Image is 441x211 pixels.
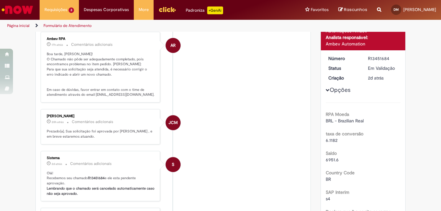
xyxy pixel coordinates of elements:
[326,189,349,195] b: SAP Interim
[326,41,401,47] div: Ambev Automation
[311,6,329,13] span: Favoritos
[368,65,398,71] div: Em Validação
[326,137,337,143] span: 6.1182
[52,162,62,166] span: 2d atrás
[368,55,398,62] div: R13451684
[368,75,398,81] div: 27/08/2025 10:57:49
[44,6,67,13] span: Requisições
[186,6,223,14] div: Padroniza
[323,75,363,81] dt: Criação
[72,119,113,125] small: Comentários adicionais
[326,34,401,41] div: Analista responsável:
[166,115,181,130] div: José Carlos Menezes De Oliveira Junior
[338,7,367,13] a: Rascunhos
[394,7,399,12] span: DM
[368,75,384,81] time: 27/08/2025 10:57:49
[52,43,63,47] span: 17h atrás
[326,118,364,124] span: BRL - Brazilian Real
[403,7,436,12] span: [PERSON_NAME]
[207,6,223,14] p: +GenAi
[326,196,330,202] span: s4
[69,7,74,13] span: 3
[166,157,181,172] div: System
[326,111,349,117] b: RPA Moeda
[7,23,30,28] a: Página inicial
[70,161,112,167] small: Comentários adicionais
[158,5,176,14] img: click_logo_yellow_360x200.png
[47,171,155,196] p: Olá! Recebemos seu chamado e ele esta pendente aprovação.
[344,6,367,13] span: Rascunhos
[47,37,155,41] div: Ambev RPA
[169,115,178,130] span: JCM
[326,131,363,137] b: taxa de conversão
[47,52,155,97] p: Boa tarde, [PERSON_NAME]! O Chamado não pôde ser adequadamente completado, pois encontramos probl...
[88,176,105,180] b: R13451684
[71,42,113,47] small: Comentários adicionais
[139,6,149,13] span: More
[323,65,363,71] dt: Status
[47,186,156,196] b: Lembrando que o chamado será cancelado automaticamente caso não seja aprovado.
[47,114,155,118] div: [PERSON_NAME]
[44,23,92,28] a: Formulário de Atendimento
[166,38,181,53] div: Ambev RPA
[170,38,176,53] span: AR
[52,120,64,124] time: 28/08/2025 14:03:01
[5,20,289,32] ul: Trilhas de página
[52,120,64,124] span: 20h atrás
[52,43,63,47] time: 28/08/2025 16:35:25
[52,162,62,166] time: 27/08/2025 10:58:02
[172,157,174,172] span: S
[326,150,337,156] b: Saldo
[1,3,34,16] img: ServiceNow
[326,170,355,176] b: Country Code
[47,129,155,139] p: Prezado(a), Sua solicitação foi aprovada por [PERSON_NAME] , e em breve estaremos atuando.
[326,157,339,163] span: 6951.6
[368,75,384,81] span: 2d atrás
[323,55,363,62] dt: Número
[326,176,331,182] span: BR
[47,156,155,160] div: Sistema
[84,6,129,13] span: Despesas Corporativas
